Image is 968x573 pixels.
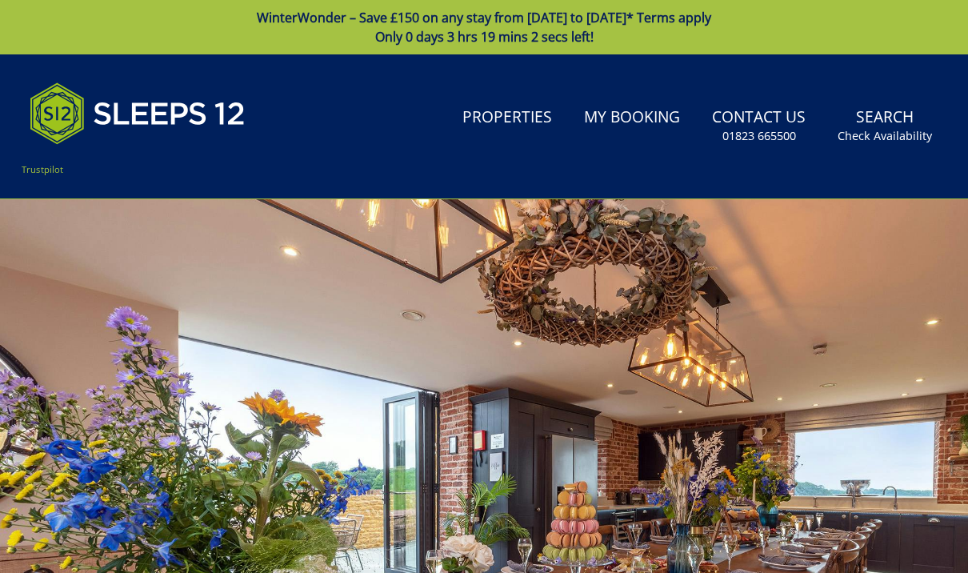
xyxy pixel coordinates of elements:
a: Properties [456,100,558,136]
a: My Booking [578,100,686,136]
span: Only 0 days 3 hrs 19 mins 2 secs left! [375,28,594,46]
small: 01823 665500 [722,128,796,144]
a: Trustpilot [22,163,63,175]
img: Sleeps 12 [30,74,246,154]
a: SearchCheck Availability [831,100,938,152]
small: Check Availability [838,128,932,144]
a: Contact Us01823 665500 [706,100,812,152]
